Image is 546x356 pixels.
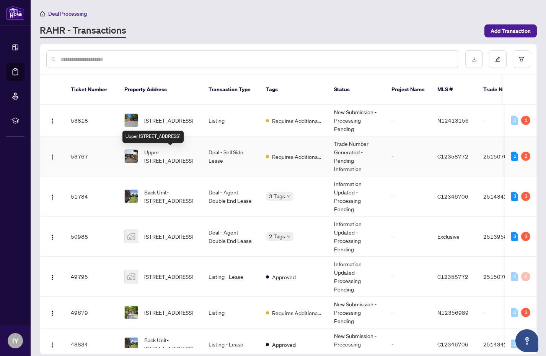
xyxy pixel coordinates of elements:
[477,217,531,257] td: 2513958
[287,194,290,198] span: down
[431,75,477,105] th: MLS #
[49,118,55,124] img: Logo
[437,273,468,280] span: C12358772
[144,148,196,165] span: Upper [STREET_ADDRESS]
[511,308,518,317] div: 0
[202,105,260,136] td: Listing
[511,232,518,241] div: 3
[46,230,59,243] button: Logo
[287,235,290,238] span: down
[328,105,385,136] td: New Submission - Processing Pending
[495,57,500,62] span: edit
[477,75,531,105] th: Trade Number
[437,309,469,316] span: N12356989
[202,75,260,105] th: Transaction Type
[46,270,59,283] button: Logo
[125,338,138,351] img: thumbnail-img
[46,150,59,162] button: Logo
[437,341,468,348] span: C12346706
[202,136,260,176] td: Deal - Sell Side Lease
[328,257,385,297] td: Information Updated - Processing Pending
[328,136,385,176] td: Trade Number Generated - Pending Information
[489,50,507,68] button: edit
[484,24,537,37] button: Add Transaction
[511,192,518,201] div: 3
[125,114,138,127] img: thumbnail-img
[269,192,285,201] span: 3 Tags
[477,257,531,297] td: 2515070
[46,306,59,319] button: Logo
[515,329,538,352] button: Open asap
[6,6,24,20] img: logo
[437,233,460,240] span: Exclusive
[477,136,531,176] td: 2515070
[437,193,468,200] span: C12346706
[12,335,19,346] span: IY
[521,116,530,125] div: 1
[477,176,531,217] td: 2514342
[385,136,431,176] td: -
[491,25,531,37] span: Add Transaction
[272,117,322,125] span: Requires Additional Docs
[65,105,118,136] td: 53818
[521,308,530,317] div: 3
[125,306,138,319] img: thumbnail-img
[125,150,138,163] img: thumbnail-img
[521,152,530,161] div: 2
[144,308,193,317] span: [STREET_ADDRESS]
[328,75,385,105] th: Status
[65,136,118,176] td: 53767
[437,117,469,124] span: N12413156
[65,297,118,328] td: 49679
[125,230,138,243] img: thumbnail-img
[202,217,260,257] td: Deal - Agent Double End Lease
[521,192,530,201] div: 3
[477,297,531,328] td: -
[49,342,55,348] img: Logo
[385,176,431,217] td: -
[272,152,322,161] span: Requires Additional Docs
[477,105,531,136] td: -
[260,75,328,105] th: Tags
[465,50,483,68] button: download
[144,116,193,125] span: [STREET_ADDRESS]
[49,154,55,160] img: Logo
[49,194,55,200] img: Logo
[385,217,431,257] td: -
[144,232,193,241] span: [STREET_ADDRESS]
[519,57,524,62] span: filter
[144,188,196,205] span: Back Unit-[STREET_ADDRESS]
[48,10,87,17] span: Deal Processing
[65,257,118,297] td: 49795
[511,340,518,349] div: 0
[511,272,518,281] div: 0
[65,217,118,257] td: 50988
[125,270,138,283] img: thumbnail-img
[328,297,385,328] td: New Submission - Processing Pending
[49,310,55,316] img: Logo
[385,75,431,105] th: Project Name
[437,153,468,160] span: C12358772
[511,116,518,125] div: 0
[269,232,285,241] span: 2 Tags
[202,297,260,328] td: Listing
[385,297,431,328] td: -
[65,176,118,217] td: 51784
[385,257,431,297] td: -
[328,176,385,217] td: Information Updated - Processing Pending
[272,273,296,281] span: Approved
[49,234,55,240] img: Logo
[144,336,196,353] span: Back Unit-[STREET_ADDRESS]
[125,190,138,203] img: thumbnail-img
[328,217,385,257] td: Information Updated - Processing Pending
[144,272,193,281] span: [STREET_ADDRESS]
[118,75,202,105] th: Property Address
[49,274,55,280] img: Logo
[65,75,118,105] th: Ticket Number
[46,190,59,202] button: Logo
[272,340,296,349] span: Approved
[122,131,184,143] div: Upper [STREET_ADDRESS]
[511,152,518,161] div: 1
[521,232,530,241] div: 3
[513,50,530,68] button: filter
